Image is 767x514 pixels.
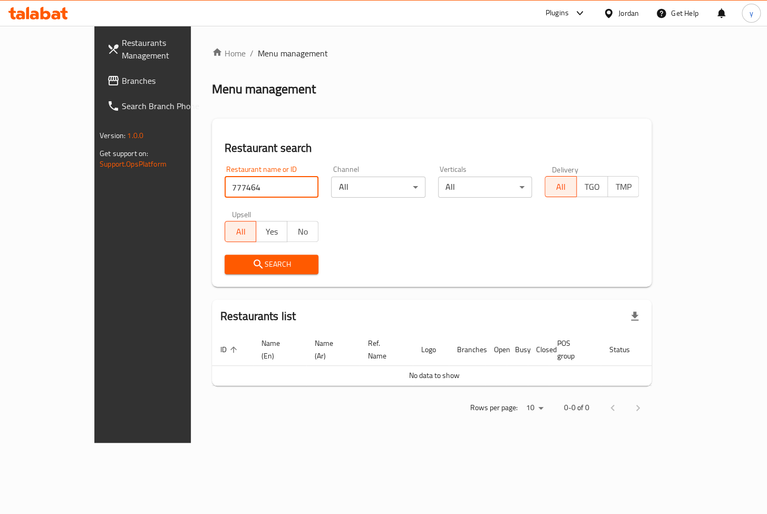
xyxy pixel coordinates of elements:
[612,179,635,195] span: TMP
[220,308,296,324] h2: Restaurants list
[528,334,549,366] th: Closed
[258,47,328,60] span: Menu management
[232,210,251,218] label: Upsell
[233,258,310,271] span: Search
[256,221,287,242] button: Yes
[225,140,639,156] h2: Restaurant search
[225,177,319,198] input: Search for restaurant name or ID..
[331,177,425,198] div: All
[507,334,528,366] th: Busy
[749,7,753,19] span: y
[100,157,167,171] a: Support.OpsPlatform
[438,177,532,198] div: All
[127,129,143,142] span: 1.0.0
[212,47,246,60] a: Home
[581,179,604,195] span: TGO
[545,7,568,20] div: Plugins
[618,7,639,19] div: Jordan
[470,401,518,414] p: Rows per page:
[220,343,240,356] span: ID
[225,255,319,274] button: Search
[122,100,214,112] span: Search Branch Phone
[549,179,572,195] span: All
[609,343,644,356] span: Status
[99,68,222,93] a: Branches
[99,93,222,119] a: Search Branch Phone
[250,47,254,60] li: /
[122,74,214,87] span: Branches
[522,400,547,416] div: Rows per page:
[100,129,125,142] span: Version:
[576,176,608,197] button: TGO
[260,224,283,239] span: Yes
[287,221,318,242] button: No
[225,221,256,242] button: All
[564,401,589,414] p: 0-0 of 0
[315,337,347,362] span: Name (Ar)
[212,47,652,60] nav: breadcrumb
[212,334,693,386] table: enhanced table
[261,337,294,362] span: Name (En)
[552,166,578,173] label: Delivery
[122,36,214,62] span: Restaurants Management
[545,176,576,197] button: All
[557,337,588,362] span: POS group
[292,224,314,239] span: No
[229,224,252,239] span: All
[486,334,507,366] th: Open
[212,81,316,98] h2: Menu management
[99,30,222,68] a: Restaurants Management
[607,176,639,197] button: TMP
[368,337,400,362] span: Ref. Name
[100,147,148,160] span: Get support on:
[409,368,459,382] span: No data to show
[622,304,647,329] div: Export file
[449,334,486,366] th: Branches
[413,334,449,366] th: Logo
